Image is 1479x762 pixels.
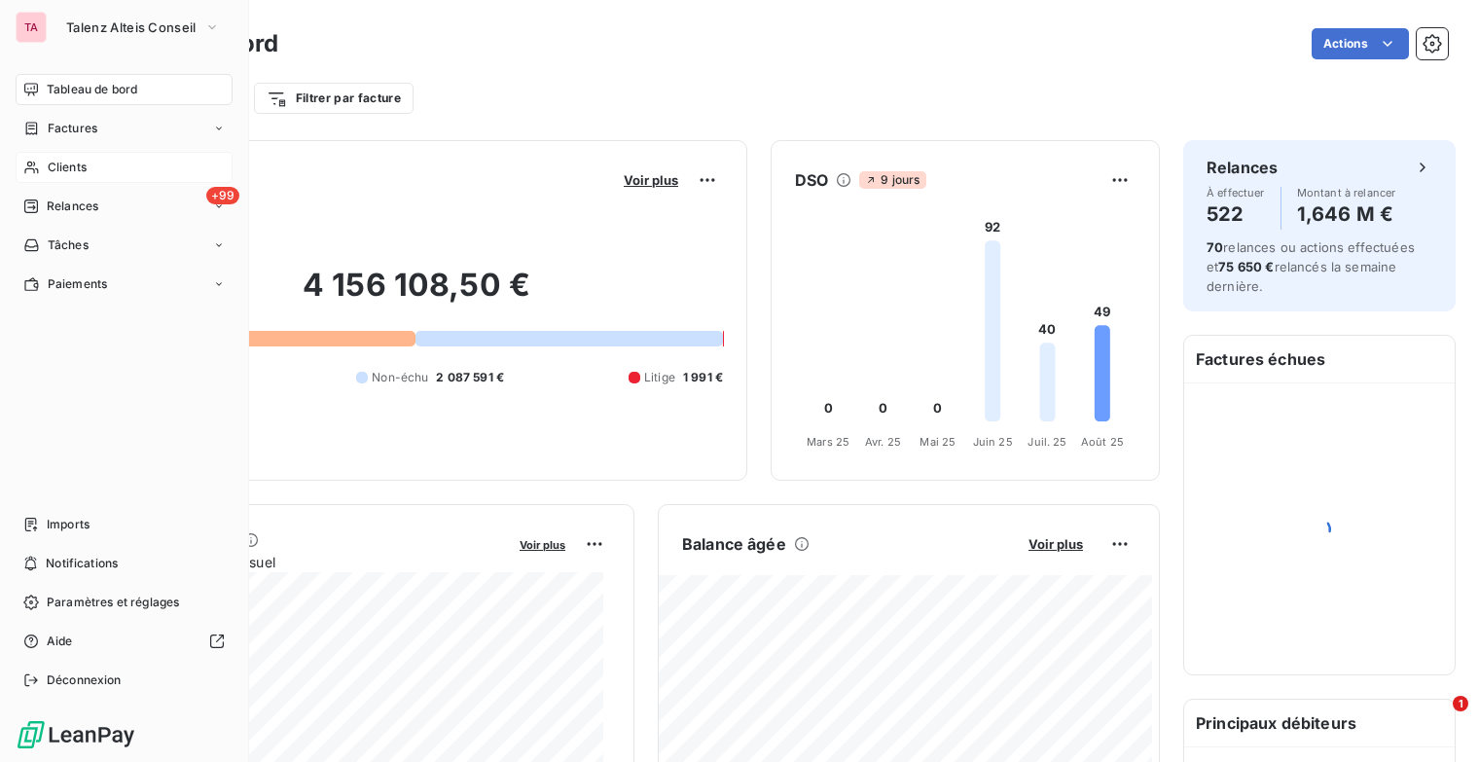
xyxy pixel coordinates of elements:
iframe: Intercom live chat [1413,696,1460,743]
span: Voir plus [1028,536,1083,552]
h6: Factures échues [1184,336,1455,382]
a: Paiements [16,269,233,300]
span: Litige [644,369,675,386]
button: Voir plus [618,171,684,189]
span: Tâches [48,236,89,254]
h4: 522 [1207,199,1265,230]
span: Notifications [46,555,118,572]
span: Montant à relancer [1297,187,1396,199]
span: +99 [206,187,239,204]
span: 70 [1207,239,1223,255]
span: 1 [1453,696,1468,711]
button: Voir plus [514,535,571,553]
a: Aide [16,626,233,657]
tspan: Mars 25 [807,435,849,449]
div: TA [16,12,47,43]
a: Tâches [16,230,233,261]
button: Filtrer par facture [254,83,414,114]
span: Paramètres et réglages [47,594,179,611]
a: +99Relances [16,191,233,222]
span: Déconnexion [47,671,122,689]
span: Non-échu [372,369,428,386]
span: 2 087 591 € [436,369,504,386]
span: À effectuer [1207,187,1265,199]
h2: 4 156 108,50 € [110,266,723,324]
span: Imports [47,516,90,533]
h6: DSO [795,168,828,192]
span: relances ou actions effectuées et relancés la semaine dernière. [1207,239,1415,294]
span: Paiements [48,275,107,293]
h6: Balance âgée [682,532,786,556]
h6: Principaux débiteurs [1184,700,1455,746]
a: Imports [16,509,233,540]
h6: Relances [1207,156,1278,179]
a: Clients [16,152,233,183]
span: Voir plus [520,538,565,552]
tspan: Juin 25 [973,435,1013,449]
span: Chiffre d'affaires mensuel [110,552,506,572]
h4: 1,646 M € [1297,199,1396,230]
a: Factures [16,113,233,144]
span: Factures [48,120,97,137]
tspan: Août 25 [1081,435,1124,449]
span: 9 jours [859,171,925,189]
span: Talenz Alteis Conseil [66,19,197,35]
tspan: Mai 25 [920,435,956,449]
span: 75 650 € [1218,259,1274,274]
span: Voir plus [624,172,678,188]
span: Clients [48,159,87,176]
tspan: Avr. 25 [865,435,901,449]
a: Paramètres et réglages [16,587,233,618]
button: Actions [1312,28,1409,59]
span: Aide [47,633,73,650]
span: Tableau de bord [47,81,137,98]
span: Relances [47,198,98,215]
img: Logo LeanPay [16,719,136,750]
tspan: Juil. 25 [1028,435,1066,449]
a: Tableau de bord [16,74,233,105]
button: Voir plus [1023,535,1089,553]
span: 1 991 € [683,369,723,386]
